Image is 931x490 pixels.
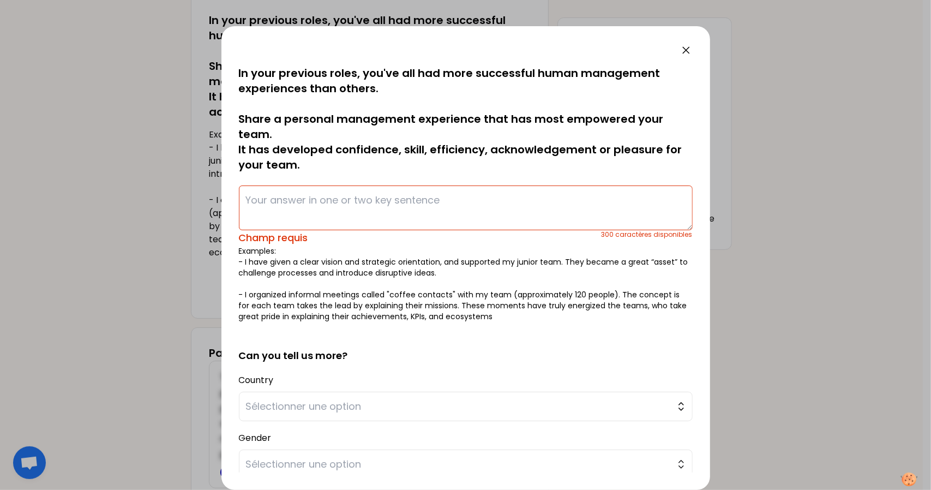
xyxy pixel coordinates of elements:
button: Sélectionner une option [239,450,693,479]
p: Examples: - I have given a clear vision and strategic orientation, and supported my junior team. ... [239,246,693,322]
h2: Can you tell us more? [239,331,693,363]
span: Sélectionner une option [246,457,670,472]
button: Sélectionner une option [239,392,693,421]
div: 300 caractères disponibles [602,230,693,246]
label: Gender [239,432,272,444]
span: Sélectionner une option [246,399,670,414]
div: Champ requis [239,230,602,246]
label: Country [239,374,274,386]
p: In your previous roles, you've all had more successful human management experiences than others. ... [239,65,693,172]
